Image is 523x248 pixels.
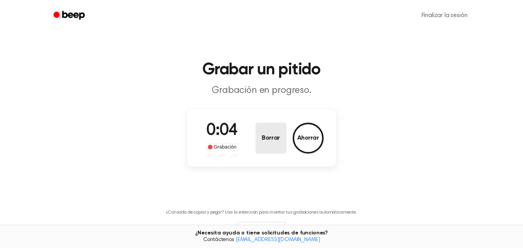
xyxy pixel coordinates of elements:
[202,62,321,78] font: Grabar un pitido
[195,230,328,236] font: ¿Necesita ayuda o tiene solicitudes de funciones?
[236,237,320,243] a: [EMAIL_ADDRESS][DOMAIN_NAME]
[297,135,319,141] font: Ahorrar
[212,86,311,95] font: Grabación en progreso.
[414,6,475,25] a: Finalizar la sesión
[214,144,237,150] font: Grabación
[48,8,92,23] a: Bip
[255,123,286,154] button: Eliminar grabación de audio
[422,12,468,19] font: Finalizar la sesión
[293,123,324,154] button: Guardar grabación de audio
[206,123,237,139] span: 0:04
[262,135,280,141] font: Borrar
[203,237,234,243] font: Contáctenos
[166,210,357,215] font: ¿Cansado de copiar y pegar? Usa la extensión para insertar tus grabaciones automáticamente.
